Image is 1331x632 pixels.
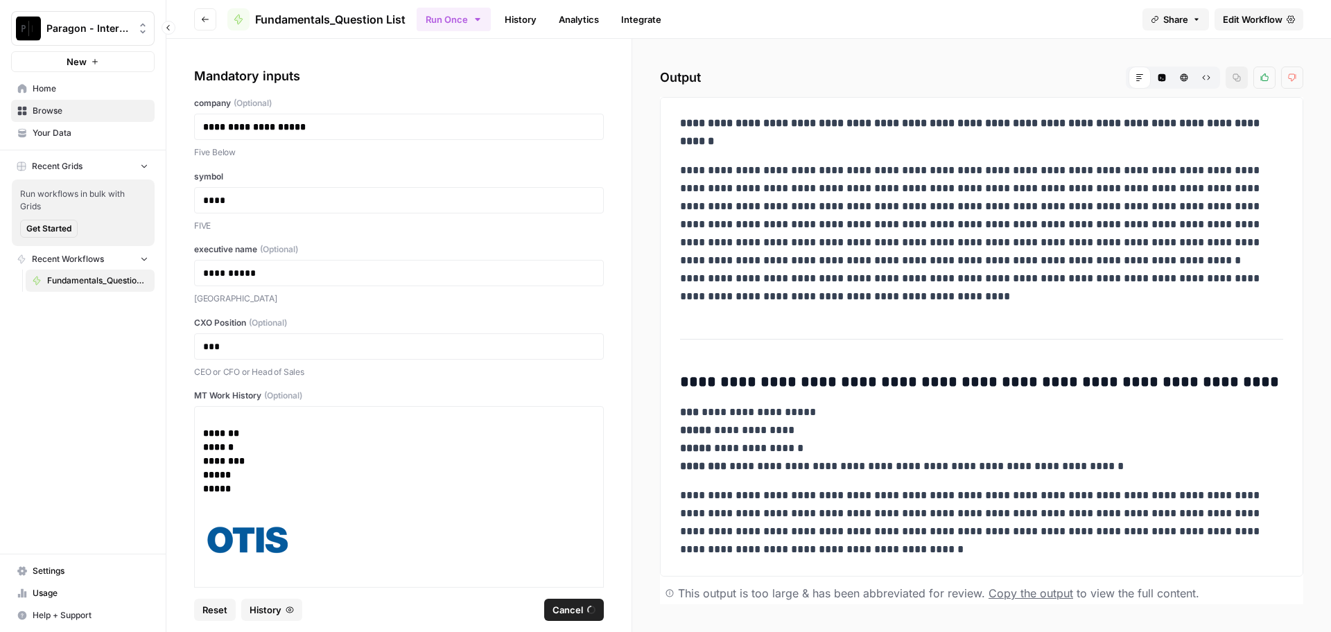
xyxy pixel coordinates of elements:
a: Fundamentals_Question List [26,270,155,292]
a: Settings [11,560,155,582]
a: Home [11,78,155,100]
a: Fundamentals_Question List [227,8,406,30]
button: Share [1142,8,1209,30]
a: Analytics [550,8,607,30]
a: Usage [11,582,155,604]
button: Recent Workflows [11,249,155,270]
a: Browse [11,100,155,122]
span: Home [33,82,148,95]
button: Reset [194,599,236,621]
button: Help + Support [11,604,155,626]
span: New [67,55,87,69]
button: Get Started [20,220,78,238]
span: (Optional) [249,317,287,329]
span: Edit Workflow [1223,12,1282,26]
a: Your Data [11,122,155,144]
label: MT Work History [194,389,604,402]
span: Cancel [553,603,583,617]
span: (Optional) [234,97,272,109]
button: New [11,51,155,72]
span: Recent Workflows [32,253,104,265]
label: company [194,97,604,109]
span: Get Started [26,222,71,235]
span: Run workflows in bulk with Grids [20,188,146,213]
span: Share [1163,12,1188,26]
span: Copy the output [989,586,1073,600]
span: Fundamentals_Question List [47,274,148,287]
label: CXO Position [194,317,604,329]
img: Paragon - Internal Usage Logo [16,16,41,41]
div: Mandatory inputs [194,67,604,86]
button: Workspace: Paragon - Internal Usage [11,11,155,46]
span: Browse [33,105,148,117]
p: Five Below [194,146,604,159]
span: Recent Grids [32,160,82,173]
button: Cancel [544,599,604,621]
button: Recent Grids [11,156,155,177]
span: (Optional) [264,389,302,402]
span: Your Data [33,127,148,139]
div: This output is too large & has been abbreviated for review. to view the full content. [678,585,1199,602]
span: Settings [33,565,148,577]
button: History [241,599,302,621]
label: executive name [194,243,604,256]
p: FIVE [194,219,604,233]
span: Paragon - Internal Usage [46,21,130,35]
span: History [250,603,281,617]
label: symbol [194,170,604,183]
p: CEO or CFO or Head of Sales [194,365,604,379]
a: Edit Workflow [1215,8,1303,30]
span: Fundamentals_Question List [255,11,406,28]
h2: Output [660,67,1303,89]
a: Integrate [613,8,670,30]
p: [GEOGRAPHIC_DATA] [194,292,604,306]
a: History [496,8,545,30]
span: Reset [202,603,227,617]
span: (Optional) [260,243,298,256]
span: Usage [33,587,148,599]
span: Help + Support [33,609,148,622]
button: Run Once [417,8,491,31]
